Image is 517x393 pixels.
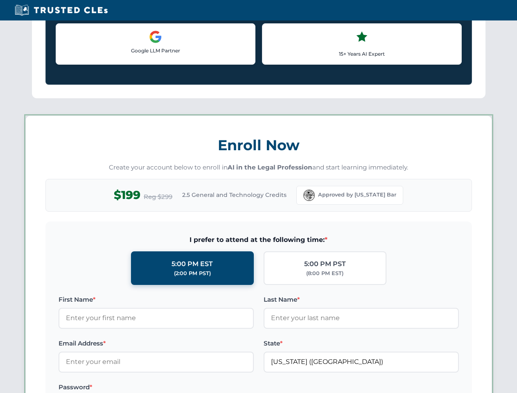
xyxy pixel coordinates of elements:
span: Approved by [US_STATE] Bar [318,191,396,199]
img: Google [149,30,162,43]
label: Email Address [59,339,254,348]
p: Create your account below to enroll in and start learning immediately. [45,163,472,172]
div: 5:00 PM EST [172,259,213,269]
p: Google LLM Partner [63,47,248,54]
label: State [264,339,459,348]
strong: AI in the Legal Profession [228,163,312,171]
span: I prefer to attend at the following time: [59,235,459,245]
input: Florida (FL) [264,352,459,372]
label: First Name [59,295,254,305]
h3: Enroll Now [45,132,472,158]
p: 15+ Years AI Expert [269,50,455,58]
input: Enter your first name [59,308,254,328]
span: Reg $299 [144,192,172,202]
input: Enter your last name [264,308,459,328]
label: Password [59,382,254,392]
div: (2:00 PM PST) [174,269,211,278]
div: (8:00 PM EST) [306,269,343,278]
label: Last Name [264,295,459,305]
span: 2.5 General and Technology Credits [182,190,287,199]
img: Trusted CLEs [12,4,110,16]
img: Florida Bar [303,190,315,201]
input: Enter your email [59,352,254,372]
span: $199 [114,186,140,204]
div: 5:00 PM PST [304,259,346,269]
